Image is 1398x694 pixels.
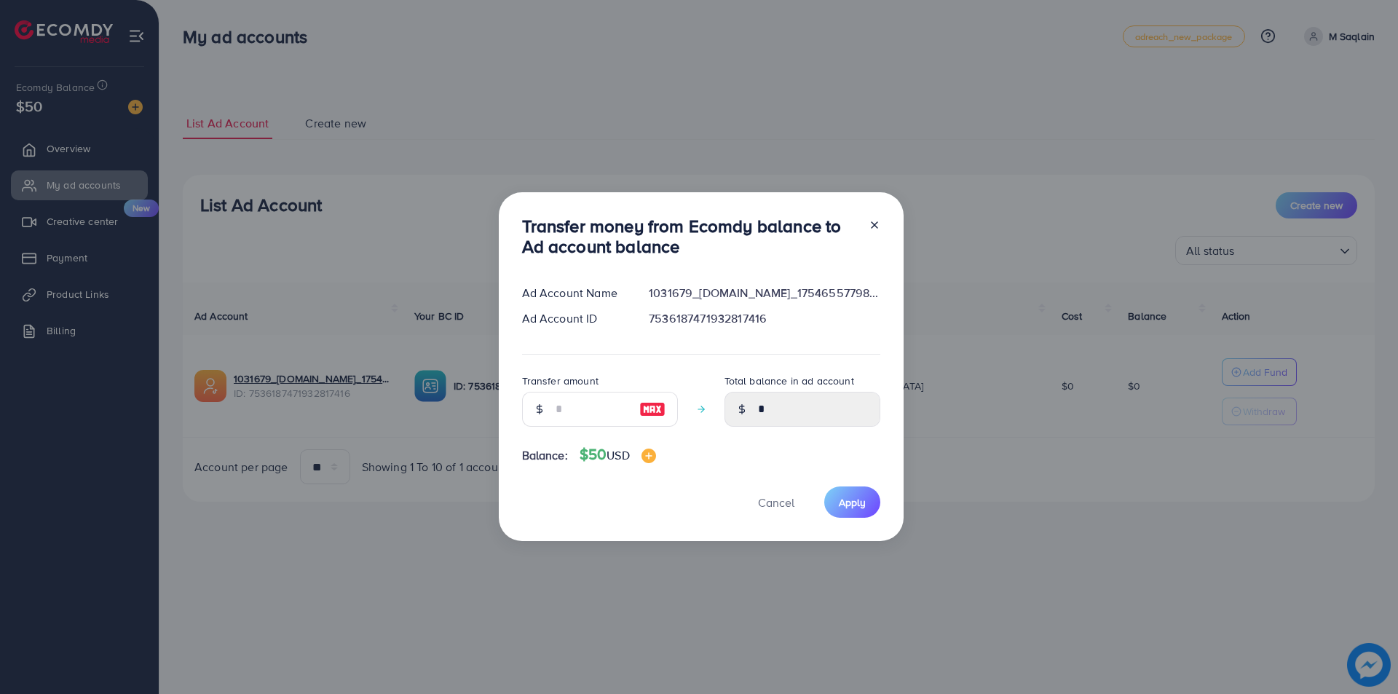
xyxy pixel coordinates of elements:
[824,486,880,518] button: Apply
[740,486,813,518] button: Cancel
[607,447,629,463] span: USD
[758,494,794,510] span: Cancel
[639,401,666,418] img: image
[510,310,638,327] div: Ad Account ID
[637,285,891,301] div: 1031679_[DOMAIN_NAME]_1754655779887
[637,310,891,327] div: 7536187471932817416
[522,216,857,258] h3: Transfer money from Ecomdy balance to Ad account balance
[580,446,656,464] h4: $50
[641,449,656,463] img: image
[522,447,568,464] span: Balance:
[522,374,599,388] label: Transfer amount
[839,495,866,510] span: Apply
[510,285,638,301] div: Ad Account Name
[724,374,854,388] label: Total balance in ad account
